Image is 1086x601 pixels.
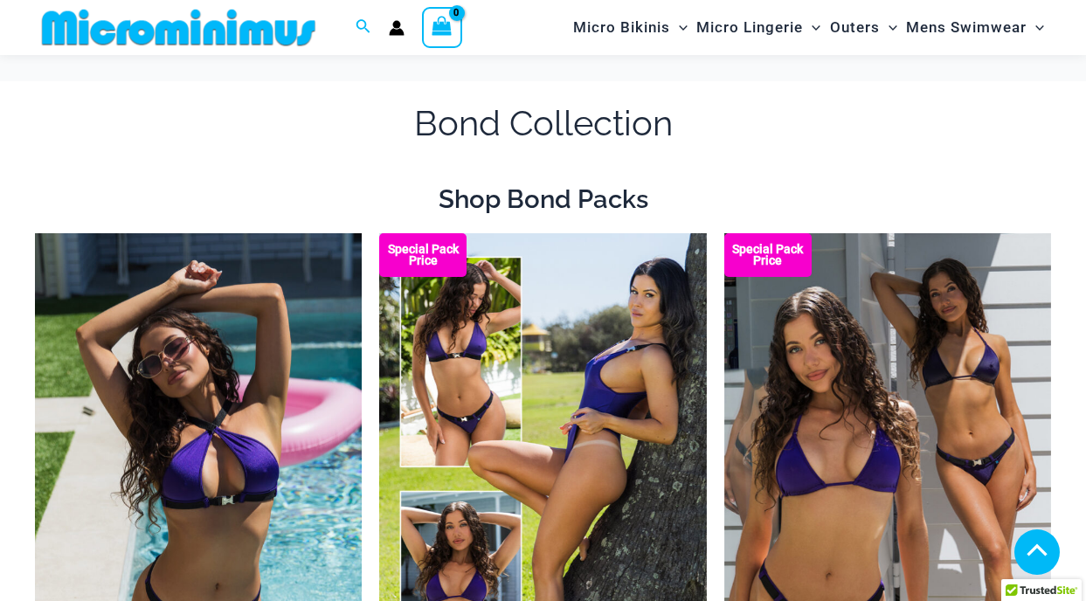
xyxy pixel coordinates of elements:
span: Micro Lingerie [696,5,803,50]
a: Mens SwimwearMenu ToggleMenu Toggle [902,5,1048,50]
span: Menu Toggle [1027,5,1044,50]
h1: Bond Collection [35,99,1051,148]
img: MM SHOP LOGO FLAT [35,8,322,47]
b: Special Pack Price [724,244,812,266]
nav: Site Navigation [566,3,1051,52]
a: Micro LingerieMenu ToggleMenu Toggle [692,5,825,50]
span: Menu Toggle [803,5,820,50]
a: Search icon link [356,17,371,38]
span: Menu Toggle [880,5,897,50]
a: Account icon link [389,20,405,36]
a: Micro BikinisMenu ToggleMenu Toggle [569,5,692,50]
span: Outers [830,5,880,50]
span: Micro Bikinis [573,5,670,50]
a: OutersMenu ToggleMenu Toggle [826,5,902,50]
h2: Shop Bond Packs [35,183,1051,216]
a: View Shopping Cart, empty [422,7,462,47]
span: Mens Swimwear [906,5,1027,50]
b: Special Pack Price [379,244,467,266]
span: Menu Toggle [670,5,688,50]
